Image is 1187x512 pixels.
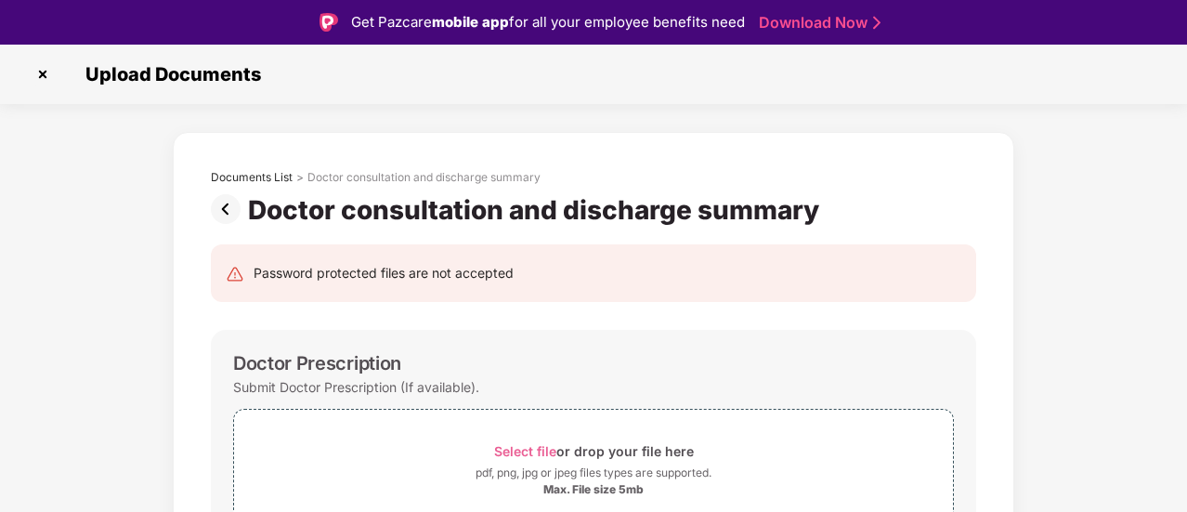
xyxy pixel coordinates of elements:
div: or drop your file here [494,439,694,464]
div: Doctor Prescription [233,352,401,374]
div: Get Pazcare for all your employee benefits need [351,11,745,33]
img: svg+xml;base64,PHN2ZyBpZD0iUHJldi0zMngzMiIgeG1sbnM9Imh0dHA6Ly93d3cudzMub3JnLzIwMDAvc3ZnIiB3aWR0aD... [211,194,248,224]
div: Max. File size 5mb [543,482,644,497]
span: Select file [494,443,556,459]
div: Submit Doctor Prescription (If available). [233,374,479,400]
div: Password protected files are not accepted [254,263,514,283]
div: Doctor consultation and discharge summary [307,170,541,185]
div: Documents List [211,170,293,185]
div: > [296,170,304,185]
img: svg+xml;base64,PHN2ZyB4bWxucz0iaHR0cDovL3d3dy53My5vcmcvMjAwMC9zdmciIHdpZHRoPSIyNCIgaGVpZ2h0PSIyNC... [226,265,244,283]
span: Select fileor drop your file herepdf, png, jpg or jpeg files types are supported.Max. File size 5mb [234,424,953,512]
strong: mobile app [432,13,509,31]
a: Download Now [759,13,875,33]
img: Stroke [873,13,880,33]
div: Doctor consultation and discharge summary [248,194,827,226]
div: pdf, png, jpg or jpeg files types are supported. [476,464,711,482]
span: Upload Documents [67,63,270,85]
img: svg+xml;base64,PHN2ZyBpZD0iQ3Jvc3MtMzJ4MzIiIHhtbG5zPSJodHRwOi8vd3d3LnczLm9yZy8yMDAwL3N2ZyIgd2lkdG... [28,59,58,89]
img: Logo [320,13,338,32]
